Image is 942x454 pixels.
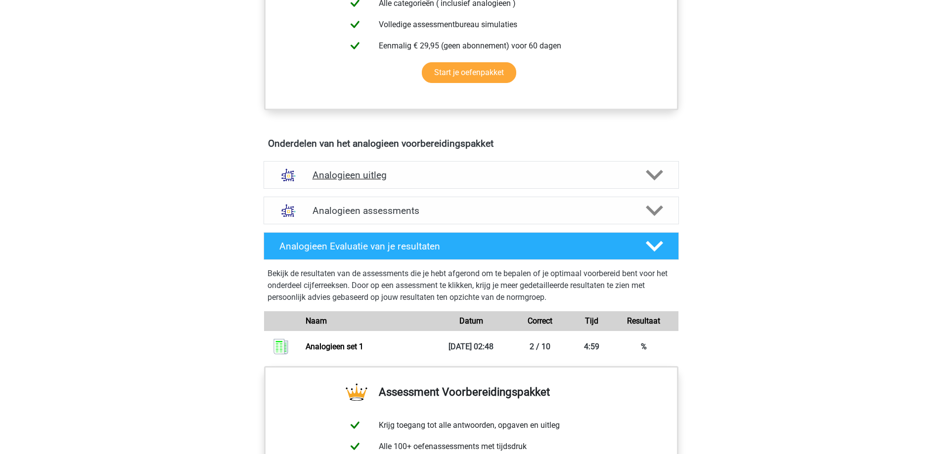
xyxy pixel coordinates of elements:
[437,315,506,327] div: Datum
[298,315,436,327] div: Naam
[268,268,675,303] p: Bekijk de resultaten van de assessments die je hebt afgerond om te bepalen of je optimaal voorber...
[313,169,630,181] h4: Analogieen uitleg
[313,205,630,216] h4: Analogieen assessments
[276,198,301,223] img: analogieen assessments
[306,342,363,351] a: Analogieen set 1
[260,232,683,260] a: Analogieen Evaluatie van je resultaten
[260,197,683,224] a: assessments Analogieen assessments
[575,315,609,327] div: Tijd
[268,138,674,149] h4: Onderdelen van het analogieen voorbereidingspakket
[422,62,516,83] a: Start je oefenpakket
[279,241,630,252] h4: Analogieen Evaluatie van je resultaten
[505,315,575,327] div: Correct
[609,315,678,327] div: Resultaat
[260,161,683,189] a: uitleg Analogieen uitleg
[276,163,301,188] img: analogieen uitleg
